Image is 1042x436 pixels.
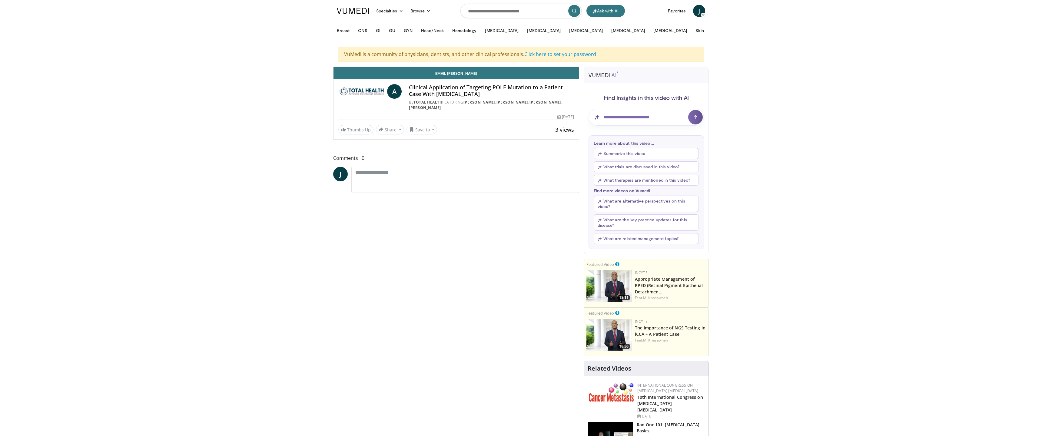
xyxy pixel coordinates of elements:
[338,47,704,62] div: VuMedi is a community of physicians, dentists, and other clinical professionals.
[337,8,369,14] img: VuMedi Logo
[594,188,699,193] p: Find more videos on Vumedi
[637,394,703,413] a: 10th International Congress on [MEDICAL_DATA] [MEDICAL_DATA]
[338,84,385,99] img: Total Health
[586,5,625,17] button: Ask with AI
[557,114,574,120] div: [DATE]
[635,276,703,295] a: Appropriate Management of RPED (Retinal Pigment Epithelial Detachmen…
[372,25,384,37] button: GI
[373,5,407,17] a: Specialties
[586,319,632,351] a: 18:56
[637,383,699,393] a: International Congress on [MEDICAL_DATA] [MEDICAL_DATA]
[692,25,707,37] button: Skin
[588,365,631,372] h4: Related Videos
[376,125,404,134] button: Share
[586,310,614,316] small: Featured Video
[643,338,668,343] a: M. Khasawneh
[643,295,668,300] a: M. Khasawneh
[693,5,705,17] a: J
[463,100,496,105] a: [PERSON_NAME]
[589,71,618,77] img: vumedi-ai-logo.svg
[354,25,371,37] button: CNS
[338,125,373,134] a: Thumbs Up
[594,233,699,244] button: What are related management topics?
[594,214,699,231] button: What are the key practice updates for this disease?
[586,270,632,302] img: dfb61434-267d-484a-acce-b5dc2d5ee040.150x105_q85_crop-smart_upscale.jpg
[400,25,416,37] button: GYN
[460,4,582,18] input: Search topics, interventions
[635,319,648,324] a: Incyte
[637,422,705,434] h3: Rad Onc 101: [MEDICAL_DATA] Basics
[481,25,522,37] button: [MEDICAL_DATA]
[409,100,574,111] div: By FEATURING , , ,
[586,319,632,351] img: 6827cc40-db74-4ebb-97c5-13e529cfd6fb.png.150x105_q85_crop-smart_upscale.png
[407,125,437,134] button: Save to
[496,100,529,105] a: [PERSON_NAME]
[594,196,699,212] button: What are alternative perspectives on this video?
[635,338,706,343] div: Feat.
[566,25,606,37] button: [MEDICAL_DATA]
[635,295,706,301] div: Feat.
[635,270,648,275] a: Incyte
[608,25,649,37] button: [MEDICAL_DATA]
[617,295,630,300] span: 18:11
[589,94,704,101] h4: Find Insights in this video with AI
[635,325,705,337] a: The Importance of NGS Testing in iCCA – A Patient Case
[523,25,564,37] button: [MEDICAL_DATA]
[449,25,480,37] button: Hematology
[409,84,574,97] h4: Clinical Application of Targeting POLE Mutation to a Patient Case With [MEDICAL_DATA]
[589,109,704,126] input: Question for AI
[589,383,634,402] img: 6ff8bc22-9509-4454-a4f8-ac79dd3b8976.png.150x105_q85_autocrop_double_scale_upscale_version-0.2.png
[333,25,353,37] button: Breast
[333,154,579,162] span: Comments 0
[333,167,348,181] a: J
[594,148,699,159] button: Summarize this video
[529,100,562,105] a: [PERSON_NAME]
[413,100,442,105] a: Total Health
[385,25,399,37] button: GU
[664,5,689,17] a: Favorites
[387,84,402,99] a: A
[417,25,447,37] button: Head/Neck
[650,25,691,37] button: [MEDICAL_DATA]
[594,161,699,172] button: What trials are discussed in this video?
[407,5,435,17] a: Browse
[334,67,579,79] a: Email [PERSON_NAME]
[409,105,441,110] a: [PERSON_NAME]
[594,140,699,146] p: Learn more about this video...
[555,126,574,133] span: 3 views
[637,414,704,419] div: [DATE]
[594,175,699,186] button: What therapies are mentioned in this video?
[524,51,596,58] a: Click here to set your password
[617,344,630,349] span: 18:56
[586,262,614,267] small: Featured Video
[586,270,632,302] a: 18:11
